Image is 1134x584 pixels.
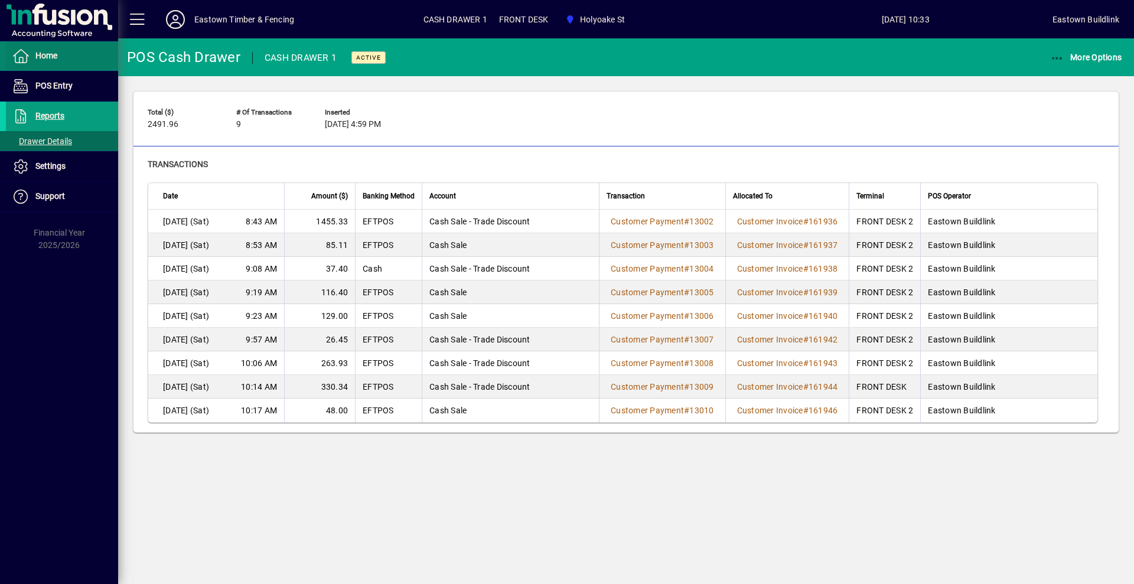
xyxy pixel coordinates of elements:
a: Customer Payment#13010 [607,404,718,417]
span: 161946 [809,406,838,415]
td: Cash Sale [422,233,599,257]
span: # [684,335,689,344]
span: [DATE] (Sat) [163,334,209,345]
span: # [803,382,809,391]
td: FRONT DESK 2 [849,328,920,351]
span: 161943 [809,358,838,368]
span: # [684,288,689,297]
span: # [803,240,809,250]
span: 8:43 AM [246,216,277,227]
div: POS Cash Drawer [127,48,240,67]
span: 13006 [689,311,713,321]
span: Total ($) [148,109,219,116]
td: FRONT DESK 2 [849,210,920,233]
td: 26.45 [284,328,355,351]
span: [DATE] (Sat) [163,263,209,275]
span: # [803,406,809,415]
td: Cash Sale - Trade Discount [422,210,599,233]
a: Customer Payment#13005 [607,286,718,299]
td: Eastown Buildlink [920,328,1097,351]
span: Transactions [148,159,208,169]
span: 9:23 AM [246,310,277,322]
span: Transaction [607,190,645,203]
a: Customer Invoice#161943 [733,357,842,370]
span: Settings [35,161,66,171]
span: Customer Invoice [737,217,803,226]
td: EFTPOS [355,304,422,328]
td: Cash Sale - Trade Discount [422,351,599,375]
td: 116.40 [284,280,355,304]
span: Support [35,191,65,201]
td: Cash Sale [422,304,599,328]
span: 13005 [689,288,713,297]
span: [DATE] (Sat) [163,286,209,298]
a: Customer Payment#13006 [607,309,718,322]
td: Cash Sale - Trade Discount [422,257,599,280]
span: Amount ($) [311,190,348,203]
span: Holyoake St [561,9,630,30]
span: 161942 [809,335,838,344]
span: Customer Payment [611,406,684,415]
span: POS Entry [35,81,73,90]
td: FRONT DESK 2 [849,304,920,328]
td: Eastown Buildlink [920,375,1097,399]
a: Customer Invoice#161937 [733,239,842,252]
span: # [803,217,809,226]
span: Customer Invoice [737,358,803,368]
td: EFTPOS [355,351,422,375]
td: 330.34 [284,375,355,399]
span: 13002 [689,217,713,226]
span: Customer Payment [611,264,684,273]
a: Customer Invoice#161936 [733,215,842,228]
td: FRONT DESK 2 [849,399,920,422]
span: Allocated To [733,190,773,203]
td: EFTPOS [355,210,422,233]
span: Customer Invoice [737,288,803,297]
td: FRONT DESK 2 [849,351,920,375]
td: Eastown Buildlink [920,304,1097,328]
span: Banking Method [363,190,415,203]
td: Cash Sale - Trade Discount [422,328,599,351]
span: 9:57 AM [246,334,277,345]
span: [DATE] 4:59 PM [325,120,381,129]
span: # of Transactions [236,109,307,116]
span: 161940 [809,311,838,321]
td: 48.00 [284,399,355,422]
td: FRONT DESK 2 [849,280,920,304]
span: # [803,335,809,344]
span: Customer Invoice [737,240,803,250]
span: 161939 [809,288,838,297]
td: EFTPOS [355,233,422,257]
a: Settings [6,152,118,181]
a: Customer Invoice#161942 [733,333,842,346]
span: 9:08 AM [246,263,277,275]
span: POS Operator [928,190,971,203]
td: Eastown Buildlink [920,233,1097,257]
span: 161938 [809,264,838,273]
span: # [684,240,689,250]
td: Eastown Buildlink [920,399,1097,422]
td: Cash [355,257,422,280]
span: 9:19 AM [246,286,277,298]
span: Account [429,190,456,203]
td: Eastown Buildlink [920,210,1097,233]
td: Eastown Buildlink [920,257,1097,280]
span: Customer Payment [611,288,684,297]
span: More Options [1050,53,1122,62]
span: 8:53 AM [246,239,277,251]
td: EFTPOS [355,280,422,304]
span: 10:06 AM [241,357,277,369]
span: Reports [35,111,64,120]
span: 13008 [689,358,713,368]
span: # [684,264,689,273]
a: POS Entry [6,71,118,101]
span: 10:17 AM [241,404,277,416]
a: Customer Payment#13003 [607,239,718,252]
span: # [803,358,809,368]
td: 37.40 [284,257,355,280]
a: Customer Invoice#161940 [733,309,842,322]
div: Eastown Timber & Fencing [194,10,294,29]
a: Customer Invoice#161938 [733,262,842,275]
span: 9 [236,120,241,129]
td: 263.93 [284,351,355,375]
